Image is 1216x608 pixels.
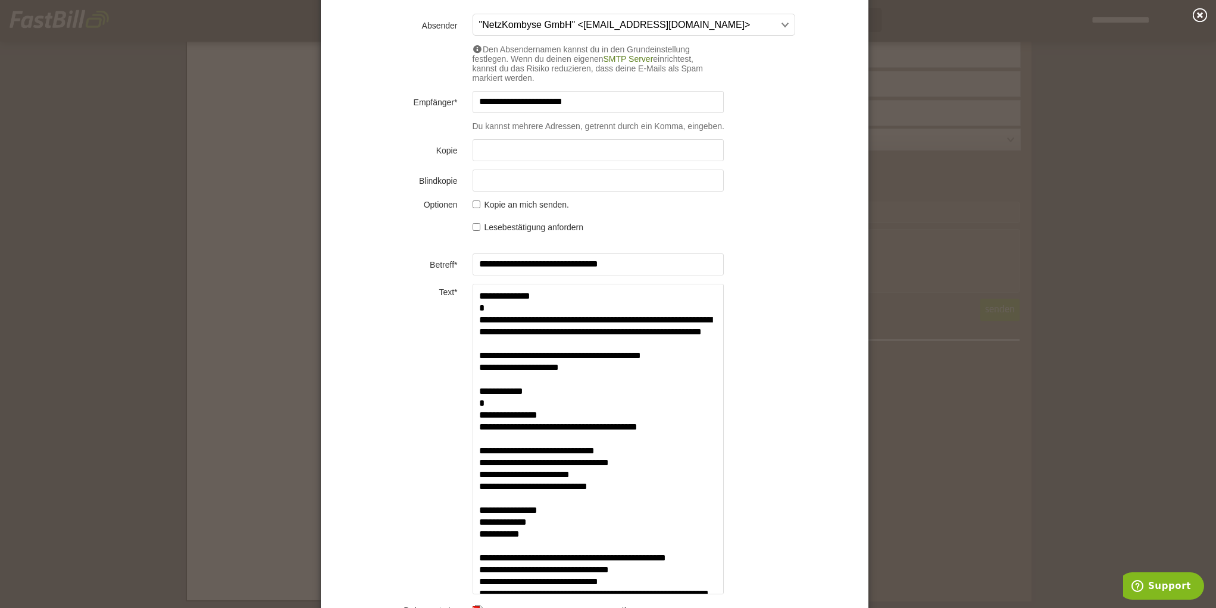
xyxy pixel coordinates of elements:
[473,45,711,83] div: Den Absendernamen kannst du in den Grundeinstellung festlegen. Wenn du deinen eigenen einrichtest...
[484,200,569,209] span: Kopie an mich senden.
[321,196,470,218] th: Optionen
[473,121,724,131] span: Du kannst mehrere Adressen, getrennt durch ein Komma, eingeben.
[604,54,654,64] a: SMTP Server
[321,10,470,40] th: Absender
[321,280,470,600] th: Text*
[321,249,470,280] th: Betreff*
[321,165,470,196] th: Blindkopie
[321,87,470,117] th: Empfänger*
[484,222,584,232] span: Lesebestätigung anfordern
[1123,572,1204,602] iframe: Öffnet ein Widget, in dem Sie weitere Informationen finden
[321,135,470,165] th: Kopie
